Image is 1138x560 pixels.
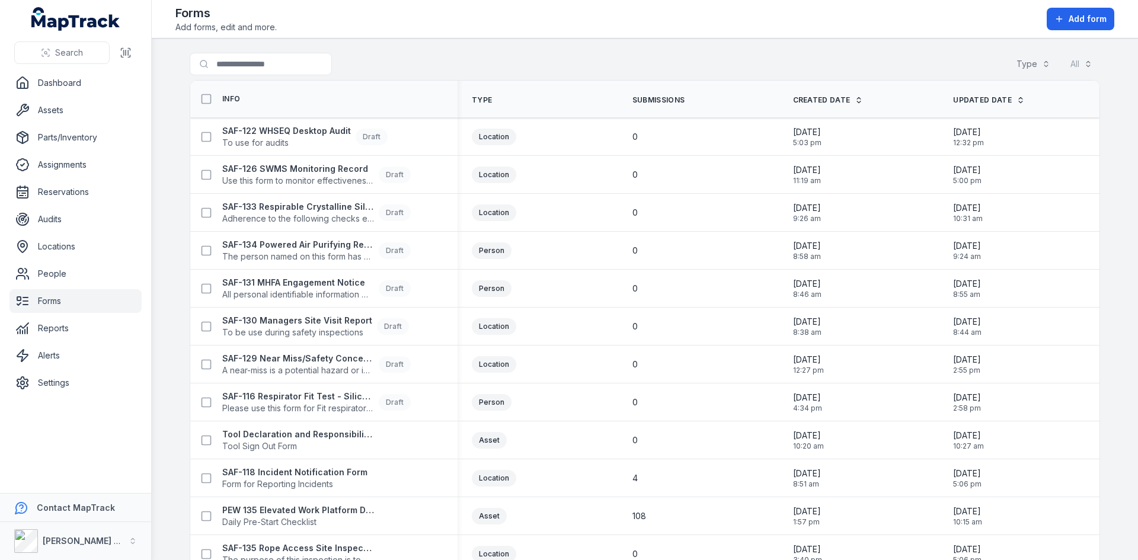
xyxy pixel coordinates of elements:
span: [DATE] [793,468,821,479]
span: Tool Sign Out Form [222,440,374,452]
a: SAF-129 Near Miss/Safety Concern/Environmental Concern FormA near-miss is a potential hazard or i... [222,353,411,376]
a: SAF-130 Managers Site Visit ReportTo be use during safety inspectionsDraft [222,315,409,338]
a: Created Date [793,95,864,105]
a: SAF-133 Respirable Crystalline Silica Site Inspection ChecklistAdherence to the following checks ... [222,201,411,225]
span: 108 [632,510,646,522]
span: 8:46 am [793,290,821,299]
a: SAF-122 WHSEQ Desktop AuditTo use for auditsDraft [222,125,388,149]
button: All [1063,53,1100,75]
span: Daily Pre-Start Checklist [222,516,374,528]
div: Location [472,167,516,183]
div: Person [472,394,512,411]
div: Location [472,470,516,487]
div: Draft [379,280,411,297]
h2: Forms [175,5,277,21]
span: Info [222,94,240,104]
span: [DATE] [793,202,821,214]
span: Please use this form for Fit respiratory test declaration [222,402,374,414]
a: Tool Declaration and Responsibility AcknowledgementTool Sign Out Form [222,428,374,452]
span: [DATE] [953,164,982,176]
strong: PEW 135 Elevated Work Platform Daily Pre-Start Checklist [222,504,374,516]
time: 9/11/2025, 8:55:50 AM [953,278,981,299]
a: Locations [9,235,142,258]
div: Asset [472,432,507,449]
span: [DATE] [953,505,982,517]
a: Assets [9,98,142,122]
span: 12:32 pm [953,138,984,148]
span: Adherence to the following checks ensure that the proposed works are in accordance with "The Work... [222,213,374,225]
span: 10:15 am [953,517,982,527]
strong: SAF-134 Powered Air Purifying Respirators (PAPR) Issue [222,239,374,251]
span: [DATE] [793,354,824,366]
span: 0 [632,131,638,143]
strong: SAF-116 Respirator Fit Test - Silica and Asbestos Awareness [222,391,374,402]
div: Draft [379,394,411,411]
span: 9:24 am [953,252,981,261]
div: Person [472,280,512,297]
div: Person [472,242,512,259]
span: 8:38 am [793,328,821,337]
span: 0 [632,169,638,181]
span: 9:26 am [793,214,821,223]
a: Dashboard [9,71,142,95]
time: 7/23/2025, 1:57:27 PM [793,505,821,527]
time: 9/5/2025, 10:27:25 AM [953,430,984,451]
strong: Contact MapTrack [37,503,115,513]
span: 2:55 pm [953,366,981,375]
a: Settings [9,371,142,395]
div: Draft [379,204,411,221]
span: 11:19 am [793,176,821,185]
strong: Tool Declaration and Responsibility Acknowledgement [222,428,374,440]
time: 9/11/2025, 5:00:27 PM [953,164,982,185]
span: 2:58 pm [953,404,981,413]
span: [DATE] [953,430,984,441]
div: Draft [379,356,411,373]
span: [DATE] [953,126,984,138]
time: 9/9/2025, 4:34:16 PM [793,392,822,413]
a: Reports [9,316,142,340]
a: Forms [9,289,142,313]
span: 0 [632,245,638,257]
span: 5:03 pm [793,138,821,148]
span: 1:57 pm [793,517,821,527]
span: [DATE] [793,316,821,328]
a: Audits [9,207,142,231]
span: 8:55 am [953,290,981,299]
span: 5:00 pm [953,176,982,185]
span: 8:44 am [953,328,982,337]
span: [DATE] [793,126,821,138]
span: [DATE] [953,354,981,366]
time: 9/11/2025, 9:26:50 AM [793,202,821,223]
time: 9/11/2025, 8:38:50 AM [793,316,821,337]
strong: SAF-129 Near Miss/Safety Concern/Environmental Concern Form [222,353,374,364]
a: Assignments [9,153,142,177]
span: 4 [632,472,638,484]
span: To use for audits [222,137,351,149]
time: 9/10/2025, 12:27:35 PM [793,354,824,375]
div: Draft [379,167,411,183]
span: 10:31 am [953,214,983,223]
span: Type [472,95,492,105]
span: [DATE] [793,164,821,176]
time: 9/11/2025, 8:46:46 AM [793,278,821,299]
span: Submissions [632,95,685,105]
strong: SAF-122 WHSEQ Desktop Audit [222,125,351,137]
strong: SAF-118 Incident Notification Form [222,466,367,478]
span: Form for Reporting Incidents [222,478,367,490]
button: Type [1009,53,1058,75]
a: Parts/Inventory [9,126,142,149]
time: 8/21/2025, 10:15:18 AM [953,505,982,527]
span: Search [55,47,83,59]
span: Add forms, edit and more. [175,21,277,33]
time: 9/5/2025, 10:20:42 AM [793,430,824,451]
div: Asset [472,508,507,524]
span: [DATE] [793,392,822,404]
a: SAF-134 Powered Air Purifying Respirators (PAPR) IssueThe person named on this form has been issu... [222,239,411,263]
span: 0 [632,359,638,370]
span: 0 [632,396,638,408]
strong: [PERSON_NAME] Group [43,536,140,546]
a: SAF-126 SWMS Monitoring RecordUse this form to monitor effectiveness of SWMSDraft [222,163,411,187]
div: Location [472,318,516,335]
div: Location [472,356,516,373]
strong: SAF-126 SWMS Monitoring Record [222,163,374,175]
